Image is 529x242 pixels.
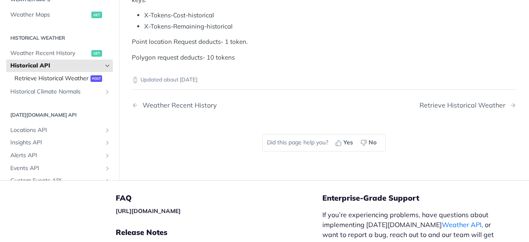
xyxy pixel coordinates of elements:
[10,72,113,85] a: Retrieve Historical Weatherpost
[132,53,516,62] p: Polygon request deducts- 10 tokens
[132,93,516,117] nav: Pagination Controls
[357,137,381,149] button: No
[419,101,510,109] div: Retrieve Historical Weather
[91,75,102,82] span: post
[104,89,111,95] button: Show subpages for Historical Climate Normals
[6,9,113,21] a: Weather Mapsget
[262,134,386,151] div: Did this page help you?
[144,22,516,31] li: X-Tokens-Remaining-historical
[10,164,102,173] span: Events API
[343,138,353,147] span: Yes
[6,137,113,149] a: Insights APIShow subpages for Insights API
[104,139,111,146] button: Show subpages for Insights API
[116,193,322,203] h5: FAQ
[6,34,113,42] h2: Historical Weather
[6,47,113,59] a: Weather Recent Historyget
[132,37,516,47] p: Point location Request deducts- 1 token.
[6,86,113,98] a: Historical Climate NormalsShow subpages for Historical Climate Normals
[442,220,481,229] a: Weather API
[10,49,89,57] span: Weather Recent History
[104,152,111,159] button: Show subpages for Alerts API
[322,193,508,203] h5: Enterprise-Grade Support
[419,101,516,109] a: Next Page: Retrieve Historical Weather
[6,124,113,137] a: Locations APIShow subpages for Locations API
[10,88,102,96] span: Historical Climate Normals
[144,11,516,20] li: X-Tokens-Cost-historical
[116,228,322,237] h5: Release Notes
[91,12,102,18] span: get
[14,74,88,83] span: Retrieve Historical Weather
[104,177,111,184] button: Show subpages for Custom Events API
[10,11,89,19] span: Weather Maps
[6,149,113,162] a: Alerts APIShow subpages for Alerts API
[91,50,102,56] span: get
[6,175,113,187] a: Custom Events APIShow subpages for Custom Events API
[132,76,516,84] p: Updated about [DATE]
[116,207,181,215] a: [URL][DOMAIN_NAME]
[10,139,102,147] span: Insights API
[104,62,111,69] button: Hide subpages for Historical API
[132,101,297,109] a: Previous Page: Weather Recent History
[332,137,357,149] button: Yes
[138,101,217,109] div: Weather Recent History
[104,127,111,134] button: Show subpages for Locations API
[6,162,113,175] a: Events APIShow subpages for Events API
[369,138,376,147] span: No
[10,62,102,70] span: Historical API
[10,126,102,134] span: Locations API
[104,165,111,172] button: Show subpages for Events API
[10,151,102,160] span: Alerts API
[6,111,113,119] h2: [DATE][DOMAIN_NAME] API
[6,60,113,72] a: Historical APIHide subpages for Historical API
[10,177,102,185] span: Custom Events API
